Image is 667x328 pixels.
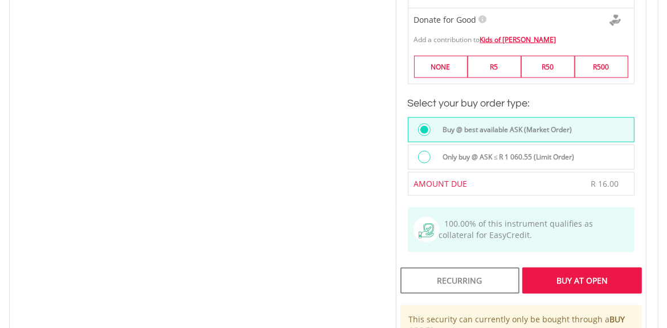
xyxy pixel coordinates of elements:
[400,268,519,294] div: Recurring
[436,124,572,136] label: Buy @ best available ASK (Market Order)
[439,218,594,240] span: 100.00% of this instrument qualifies as collateral for EasyCredit.
[436,151,575,163] label: Only buy @ ASK ≤ R 1 060.55 (Limit Order)
[591,178,619,189] span: R 16.00
[480,35,556,44] a: Kids of [PERSON_NAME]
[414,56,468,78] label: NONE
[522,268,641,294] div: Buy At Open
[419,223,434,239] img: collateral-qualifying-green.svg
[521,56,575,78] label: R50
[575,56,628,78] label: R500
[408,96,635,112] h3: Select your buy order type:
[609,15,621,26] img: Donte For Good
[408,29,634,44] div: Add a contribution to
[414,14,477,25] span: Donate for Good
[414,178,468,189] span: AMOUNT DUE
[468,56,521,78] label: R5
